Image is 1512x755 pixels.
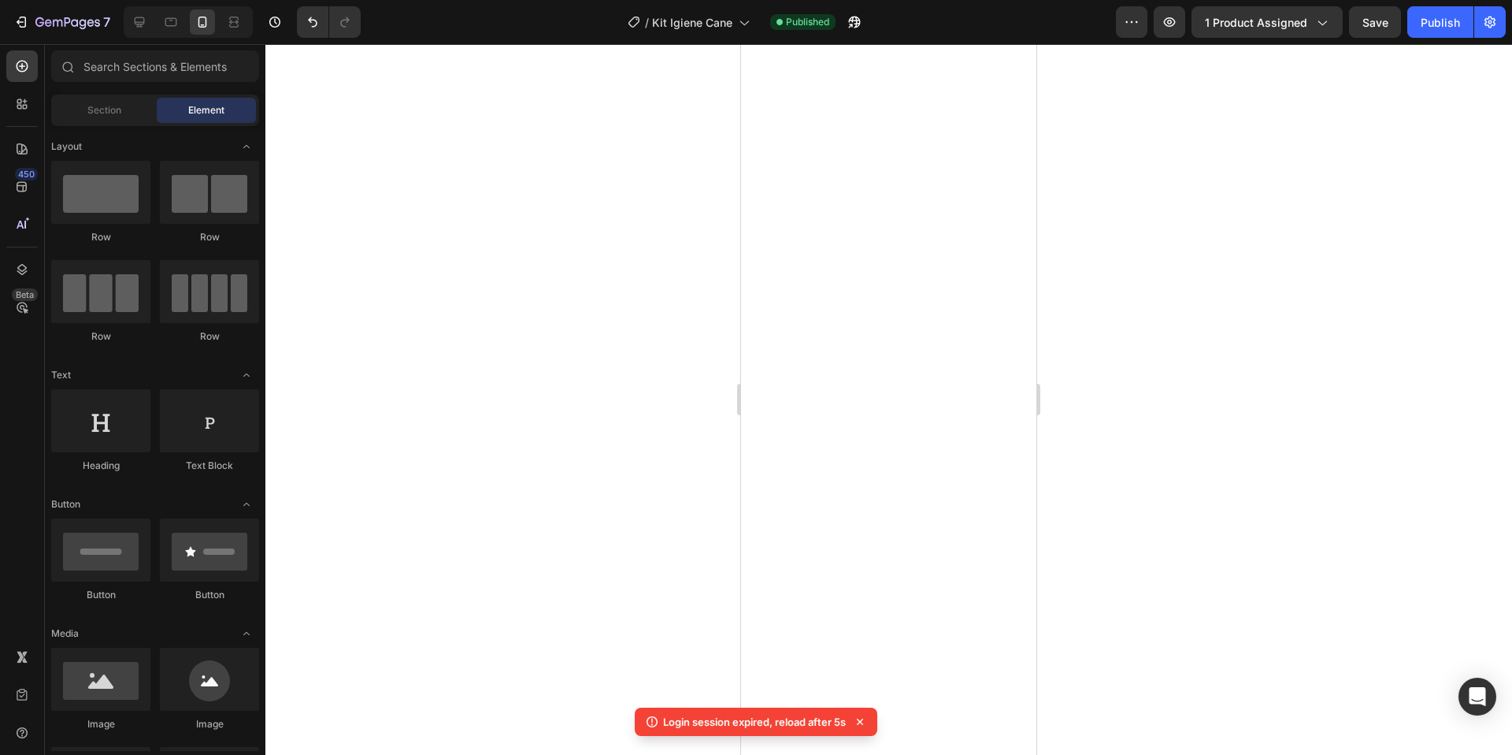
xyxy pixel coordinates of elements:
[234,134,259,159] span: Toggle open
[1407,6,1473,38] button: Publish
[51,368,71,382] span: Text
[1421,14,1460,31] div: Publish
[51,717,150,731] div: Image
[6,6,117,38] button: 7
[160,588,259,602] div: Button
[160,329,259,344] div: Row
[1191,6,1343,38] button: 1 product assigned
[51,588,150,602] div: Button
[51,497,80,511] span: Button
[160,717,259,731] div: Image
[1205,14,1307,31] span: 1 product assigned
[160,459,259,473] div: Text Block
[87,103,121,117] span: Section
[51,329,150,344] div: Row
[51,459,150,473] div: Heading
[234,492,259,517] span: Toggle open
[51,230,150,244] div: Row
[741,44,1036,755] iframe: Design area
[234,363,259,388] span: Toggle open
[297,6,361,38] div: Undo/Redo
[103,13,110,32] p: 7
[51,139,82,154] span: Layout
[1349,6,1401,38] button: Save
[51,50,259,82] input: Search Sections & Elements
[645,14,649,31] span: /
[12,288,38,301] div: Beta
[160,230,259,244] div: Row
[1362,16,1388,29] span: Save
[188,103,224,117] span: Element
[663,714,846,730] p: Login session expired, reload after 5s
[15,168,38,180] div: 450
[786,15,829,29] span: Published
[652,14,732,31] span: Kit Igiene Cane
[234,621,259,646] span: Toggle open
[51,627,79,641] span: Media
[1458,678,1496,716] div: Open Intercom Messenger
